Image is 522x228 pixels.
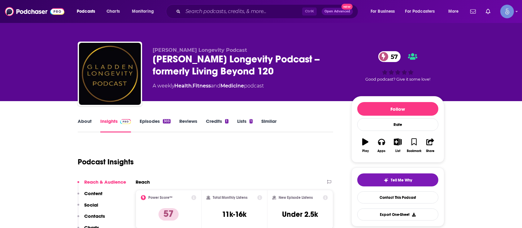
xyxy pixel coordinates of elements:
span: Tell Me Why [391,178,412,183]
a: Health [174,83,192,89]
p: Reach & Audience [84,179,126,185]
p: Contacts [84,213,105,219]
div: Share [426,149,434,153]
a: Contact This Podcast [357,191,438,203]
span: [PERSON_NAME] Longevity Podcast [153,47,247,53]
div: A weekly podcast [153,82,264,90]
span: , [192,83,193,89]
button: Social [77,202,98,213]
a: Credits1 [206,118,228,132]
div: Rate [357,118,438,131]
div: Search podcasts, credits, & more... [172,4,364,19]
img: Gladden Longevity Podcast -- formerly Living Beyond 120 [79,43,141,105]
h2: Power Score™ [148,195,172,200]
a: Medicine [220,83,244,89]
h1: Podcast Insights [78,157,134,167]
div: 1 [250,119,253,123]
span: Ctrl K [302,7,317,16]
span: Open Advanced [324,10,350,13]
p: Content [84,190,102,196]
a: InsightsPodchaser Pro [100,118,131,132]
span: New [341,4,353,10]
span: 57 [385,51,401,62]
button: open menu [72,7,103,16]
button: Share [422,134,438,157]
span: Monitoring [132,7,154,16]
a: Show notifications dropdown [468,6,478,17]
input: Search podcasts, credits, & more... [183,7,302,16]
button: Bookmark [406,134,422,157]
button: Content [77,190,102,202]
div: 303 [163,119,171,123]
img: Podchaser - Follow, Share and Rate Podcasts [5,6,64,17]
h2: Total Monthly Listens [213,195,248,200]
img: User Profile [500,5,514,18]
a: Similar [261,118,276,132]
span: For Business [371,7,395,16]
button: open menu [444,7,467,16]
span: More [448,7,459,16]
h2: New Episode Listens [279,195,313,200]
p: Social [84,202,98,208]
div: Apps [378,149,386,153]
button: List [390,134,406,157]
button: Follow [357,102,438,116]
button: open menu [128,7,162,16]
span: For Podcasters [405,7,435,16]
h2: Reach [136,179,150,185]
a: Charts [102,7,124,16]
span: Logged in as Spiral5-G1 [500,5,514,18]
h3: Under 2.5k [282,210,318,219]
a: Episodes303 [140,118,171,132]
button: Reach & Audience [77,179,126,190]
button: open menu [366,7,403,16]
span: Podcasts [77,7,95,16]
button: Show profile menu [500,5,514,18]
a: Fitness [193,83,211,89]
button: Play [357,134,373,157]
button: open menu [401,7,444,16]
button: tell me why sparkleTell Me Why [357,173,438,186]
a: Reviews [179,118,197,132]
button: Apps [373,134,389,157]
img: Podchaser Pro [120,119,131,124]
span: Charts [107,7,120,16]
div: List [395,149,400,153]
div: Play [362,149,369,153]
a: About [78,118,92,132]
button: Contacts [77,213,105,225]
div: 57Good podcast? Give it some love! [351,47,444,86]
h3: 11k-16k [222,210,246,219]
img: tell me why sparkle [384,178,389,183]
button: Export One-Sheet [357,208,438,221]
div: Bookmark [407,149,421,153]
button: Open AdvancedNew [322,8,353,15]
a: Show notifications dropdown [483,6,493,17]
a: 57 [378,51,401,62]
a: Lists1 [237,118,253,132]
span: Good podcast? Give it some love! [365,77,430,82]
span: and [211,83,220,89]
div: 1 [225,119,228,123]
p: 57 [159,208,179,221]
